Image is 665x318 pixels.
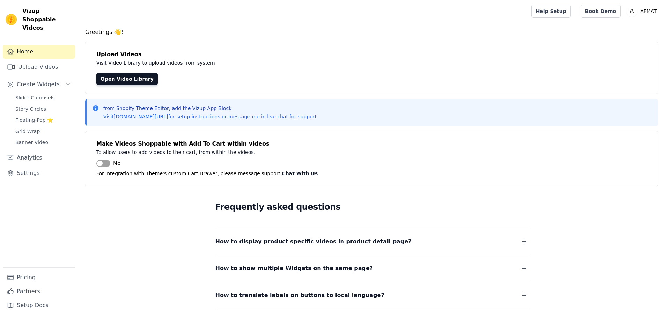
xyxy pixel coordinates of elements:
a: Home [3,45,75,59]
span: Create Widgets [17,80,60,89]
p: Visit for setup instructions or message me in live chat for support. [103,113,318,120]
p: To allow users to add videos to their cart, from within the videos. [96,148,409,156]
a: Setup Docs [3,298,75,312]
button: How to show multiple Widgets on the same page? [215,264,528,273]
a: Help Setup [531,5,571,18]
p: from Shopify Theme Editor, add the Vizup App Block [103,105,318,112]
h4: Upload Videos [96,50,647,59]
p: For integration with Theme's custom Cart Drawer, please message support. [96,169,647,178]
span: Grid Wrap [15,128,40,135]
a: [DOMAIN_NAME][URL] [114,114,168,119]
span: Slider Carousels [15,94,55,101]
span: Story Circles [15,105,46,112]
span: Vizup Shoppable Videos [22,7,72,32]
a: Grid Wrap [11,126,75,136]
a: Slider Carousels [11,93,75,103]
button: How to translate labels on buttons to local language? [215,290,528,300]
h4: Make Videos Shoppable with Add To Cart within videos [96,140,647,148]
img: Vizup [6,14,17,25]
span: No [113,159,121,168]
a: Story Circles [11,104,75,114]
a: Upload Videos [3,60,75,74]
a: Pricing [3,271,75,284]
span: Floating-Pop ⭐ [15,117,53,124]
a: Settings [3,166,75,180]
a: Banner Video [11,138,75,147]
a: Analytics [3,151,75,165]
h4: Greetings 👋! [85,28,658,36]
a: Floating-Pop ⭐ [11,115,75,125]
span: How to show multiple Widgets on the same page? [215,264,373,273]
p: Visit Video Library to upload videos from system [96,59,409,67]
p: AFMAT [637,5,659,17]
span: Banner Video [15,139,48,146]
button: How to display product specific videos in product detail page? [215,237,528,246]
button: Chat With Us [282,169,318,178]
button: No [96,159,121,168]
button: A AFMAT [626,5,659,17]
h2: Frequently asked questions [215,200,528,214]
span: How to translate labels on buttons to local language? [215,290,384,300]
a: Book Demo [581,5,621,18]
button: Create Widgets [3,77,75,91]
span: How to display product specific videos in product detail page? [215,237,412,246]
a: Partners [3,284,75,298]
text: A [630,8,634,15]
a: Open Video Library [96,73,158,85]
